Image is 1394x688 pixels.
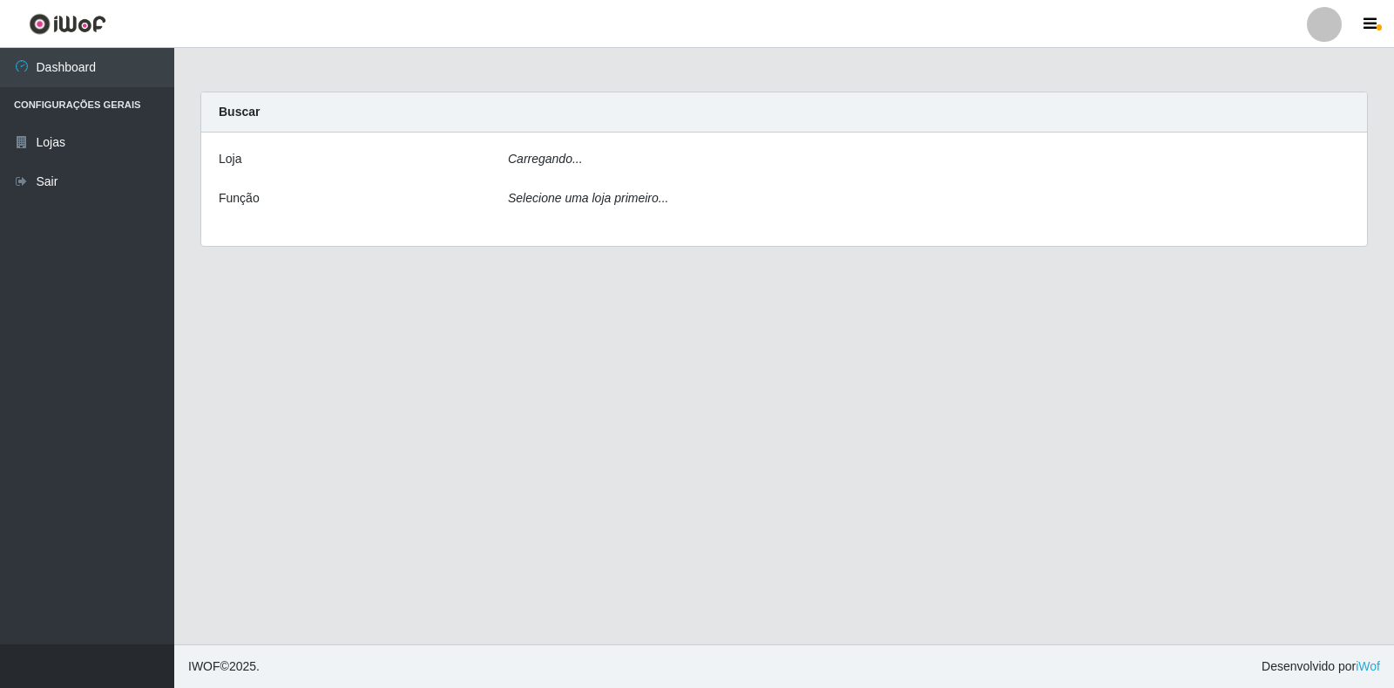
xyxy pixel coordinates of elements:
[1262,657,1380,676] span: Desenvolvido por
[508,152,583,166] i: Carregando...
[188,657,260,676] span: © 2025 .
[1356,659,1380,673] a: iWof
[29,13,106,35] img: CoreUI Logo
[219,150,241,168] label: Loja
[219,189,260,208] label: Função
[219,105,260,119] strong: Buscar
[188,659,220,673] span: IWOF
[508,191,668,205] i: Selecione uma loja primeiro...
